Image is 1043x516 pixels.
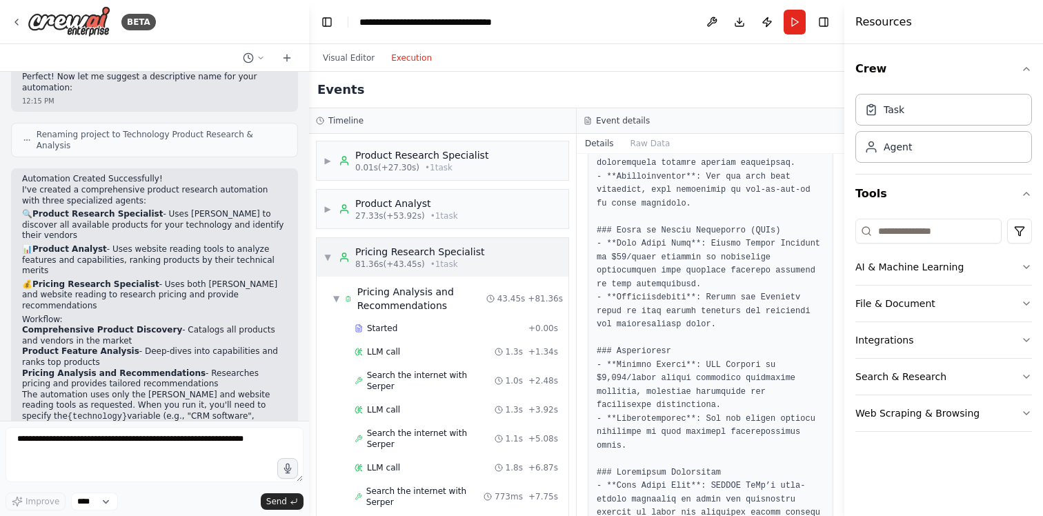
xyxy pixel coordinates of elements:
[68,412,127,421] code: {technology}
[430,259,458,270] span: • 1 task
[6,493,66,510] button: Improve
[367,370,495,392] span: Search the internet with Serper
[22,72,287,93] p: Perfect! Now let me suggest a descriptive name for your automation:
[528,346,558,357] span: + 1.34s
[855,395,1032,431] button: Web Scraping & Browsing
[855,50,1032,88] button: Crew
[22,325,182,335] strong: Comprehensive Product Discovery
[528,404,558,415] span: + 3.92s
[528,323,558,334] span: + 0.00s
[277,458,298,479] button: Click to speak your automation idea
[884,103,904,117] div: Task
[855,14,912,30] h4: Resources
[359,15,515,29] nav: breadcrumb
[855,88,1032,174] div: Crew
[328,115,364,126] h3: Timeline
[367,428,495,450] span: Search the internet with Serper
[528,375,558,386] span: + 2.48s
[506,404,523,415] span: 1.3s
[22,346,287,368] li: - Deep-dives into capabilities and ranks top products
[366,486,484,508] span: Search the internet with Serper
[528,293,563,304] span: + 81.36s
[22,315,287,326] h2: Workflow:
[528,462,558,473] span: + 6.87s
[855,359,1032,395] button: Search & Research
[495,491,523,502] span: 773ms
[357,285,486,312] div: Pricing Analysis and Recommendations
[355,197,458,210] div: Product Analyst
[425,162,453,173] span: • 1 task
[367,346,400,357] span: LLM call
[324,155,332,166] span: ▶
[355,148,488,162] div: Product Research Specialist
[317,80,364,99] h2: Events
[32,279,159,289] strong: Pricing Research Specialist
[37,129,286,151] span: Renaming project to Technology Product Research & Analysis
[506,433,523,444] span: 1.1s
[430,210,458,221] span: • 1 task
[355,210,425,221] span: 27.33s (+53.92s)
[855,322,1032,358] button: Integrations
[528,433,558,444] span: + 5.08s
[814,12,833,32] button: Hide right sidebar
[266,496,287,507] span: Send
[32,209,163,219] strong: Product Research Specialist
[497,293,526,304] span: 43.45s
[324,204,332,215] span: ▶
[383,50,440,66] button: Execution
[22,346,139,356] strong: Product Feature Analysis
[355,245,484,259] div: Pricing Research Specialist
[32,244,107,254] strong: Product Analyst
[261,493,304,510] button: Send
[855,213,1032,443] div: Tools
[355,259,425,270] span: 81.36s (+43.45s)
[355,162,419,173] span: 0.01s (+27.30s)
[596,115,650,126] h3: Event details
[22,174,287,185] h2: Automation Created Successfully!
[622,134,679,153] button: Raw Data
[22,209,287,241] p: 🔍 - Uses [PERSON_NAME] to discover all available products for your technology and identify their ...
[22,279,287,312] p: 💰 - Uses both [PERSON_NAME] and website reading to research pricing and provide recommendations
[884,140,912,154] div: Agent
[855,286,1032,321] button: File & Document
[22,244,287,277] p: 📊 - Uses website reading tools to analyze features and capabilities, ranking products by their te...
[367,323,397,334] span: Started
[121,14,156,30] div: BETA
[22,368,206,378] strong: Pricing Analysis and Recommendations
[26,496,59,507] span: Improve
[333,293,339,304] span: ▼
[22,390,287,433] p: The automation uses only the [PERSON_NAME] and website reading tools as requested. When you run i...
[315,50,383,66] button: Visual Editor
[855,249,1032,285] button: AI & Machine Learning
[22,325,287,346] li: - Catalogs all products and vendors in the market
[22,96,287,106] div: 12:15 PM
[367,462,400,473] span: LLM call
[324,252,332,263] span: ▼
[28,6,110,37] img: Logo
[317,12,337,32] button: Hide left sidebar
[528,491,558,502] span: + 7.75s
[22,185,287,206] p: I've created a comprehensive product research automation with three specialized agents:
[506,346,523,357] span: 1.3s
[276,50,298,66] button: Start a new chat
[506,375,523,386] span: 1.0s
[577,134,622,153] button: Details
[855,175,1032,213] button: Tools
[506,462,523,473] span: 1.8s
[367,404,400,415] span: LLM call
[22,368,287,390] li: - Researches pricing and provides tailored recommendations
[237,50,270,66] button: Switch to previous chat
